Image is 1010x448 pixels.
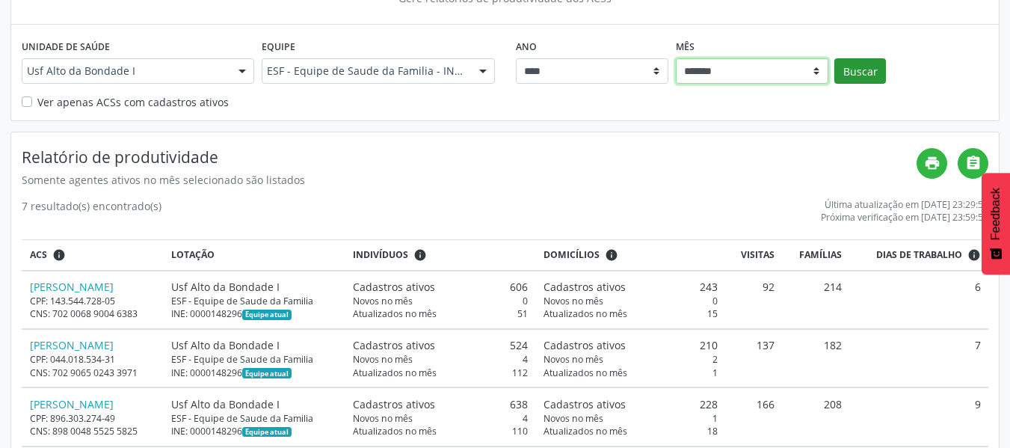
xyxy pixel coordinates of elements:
span: Esta é a equipe atual deste Agente [242,427,291,438]
div: 15 [544,307,718,320]
span: Atualizados no mês [544,307,627,320]
i:  [965,155,982,171]
div: CNS: 702 0068 9004 6383 [30,307,156,320]
span: Cadastros ativos [544,337,626,353]
span: Atualizados no mês [353,307,437,320]
div: 524 [353,337,527,353]
div: ESF - Equipe de Saude da Familia [171,412,337,425]
div: 7 resultado(s) encontrado(s) [22,198,161,224]
span: Cadastros ativos [544,396,626,412]
td: 166 [726,387,783,446]
span: Atualizados no mês [544,366,627,379]
div: Última atualização em [DATE] 23:29:59 [821,198,988,211]
a: [PERSON_NAME] [30,280,114,294]
button: Feedback - Mostrar pesquisa [982,173,1010,274]
th: Visitas [726,240,783,271]
span: Cadastros ativos [544,279,626,295]
div: INE: 0000148296 [171,425,337,438]
div: INE: 0000148296 [171,366,337,379]
span: ESF - Equipe de Saude da Familia - INE: 0000148296 [267,64,464,79]
span: Novos no mês [544,353,603,366]
div: Usf Alto da Bondade I [171,279,337,295]
h4: Relatório de produtividade [22,148,917,167]
div: 228 [544,396,718,412]
div: 4 [353,412,527,425]
div: ESF - Equipe de Saude da Familia [171,295,337,307]
span: Novos no mês [544,295,603,307]
th: Famílias [783,240,850,271]
div: Usf Alto da Bondade I [171,337,337,353]
div: 1 [544,366,718,379]
i: print [924,155,940,171]
div: CPF: 044.018.534-31 [30,353,156,366]
label: Equipe [262,35,295,58]
div: CPF: 143.544.728-05 [30,295,156,307]
div: 4 [353,353,527,366]
span: Dias de trabalho [876,248,962,262]
label: Ano [516,35,537,58]
span: Cadastros ativos [353,279,435,295]
div: 243 [544,279,718,295]
span: Esta é a equipe atual deste Agente [242,310,291,320]
a: print [917,148,947,179]
div: Somente agentes ativos no mês selecionado são listados [22,172,917,188]
td: 137 [726,329,783,387]
span: Atualizados no mês [353,366,437,379]
span: Novos no mês [353,295,413,307]
div: CNS: 898 0048 5525 5825 [30,425,156,438]
td: 7 [850,329,988,387]
a: [PERSON_NAME] [30,338,114,352]
div: 112 [353,366,527,379]
label: Unidade de saúde [22,35,110,58]
td: 6 [850,271,988,329]
span: Atualizados no mês [353,425,437,438]
i: ACSs que estiveram vinculados a uma UBS neste período, mesmo sem produtividade. [52,248,66,262]
div: CPF: 896.303.274-49 [30,412,156,425]
td: 214 [783,271,850,329]
div: INE: 0000148296 [171,307,337,320]
div: 110 [353,425,527,438]
span: Novos no mês [353,353,413,366]
label: Ver apenas ACSs com cadastros ativos [37,94,229,110]
div: 2 [544,353,718,366]
div: CNS: 702 9065 0243 3971 [30,366,156,379]
td: 9 [850,387,988,446]
button: Buscar [834,58,886,84]
td: 182 [783,329,850,387]
td: 92 [726,271,783,329]
span: Domicílios [544,248,600,262]
span: Novos no mês [544,412,603,425]
div: ESF - Equipe de Saude da Familia [171,353,337,366]
span: Cadastros ativos [353,337,435,353]
div: 606 [353,279,527,295]
div: Próxima verificação em [DATE] 23:59:59 [821,211,988,224]
span: Usf Alto da Bondade I [27,64,224,79]
td: 208 [783,387,850,446]
span: Feedback [989,188,1003,240]
div: 0 [353,295,527,307]
span: Novos no mês [353,412,413,425]
i: <div class="text-left"> <div> <strong>Cadastros ativos:</strong> Cadastros que estão vinculados a... [413,248,427,262]
span: ACS [30,248,47,262]
a:  [958,148,988,179]
div: 1 [544,412,718,425]
div: 51 [353,307,527,320]
i: Dias em que o(a) ACS fez pelo menos uma visita, ou ficha de cadastro individual ou cadastro domic... [967,248,981,262]
span: Atualizados no mês [544,425,627,438]
th: Lotação [164,240,345,271]
div: Usf Alto da Bondade I [171,396,337,412]
div: 0 [544,295,718,307]
span: Indivíduos [353,248,408,262]
div: 18 [544,425,718,438]
a: [PERSON_NAME] [30,397,114,411]
div: 638 [353,396,527,412]
label: Mês [676,35,695,58]
span: Esta é a equipe atual deste Agente [242,368,291,378]
div: 210 [544,337,718,353]
i: <div class="text-left"> <div> <strong>Cadastros ativos:</strong> Cadastros que estão vinculados a... [605,248,618,262]
span: Cadastros ativos [353,396,435,412]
